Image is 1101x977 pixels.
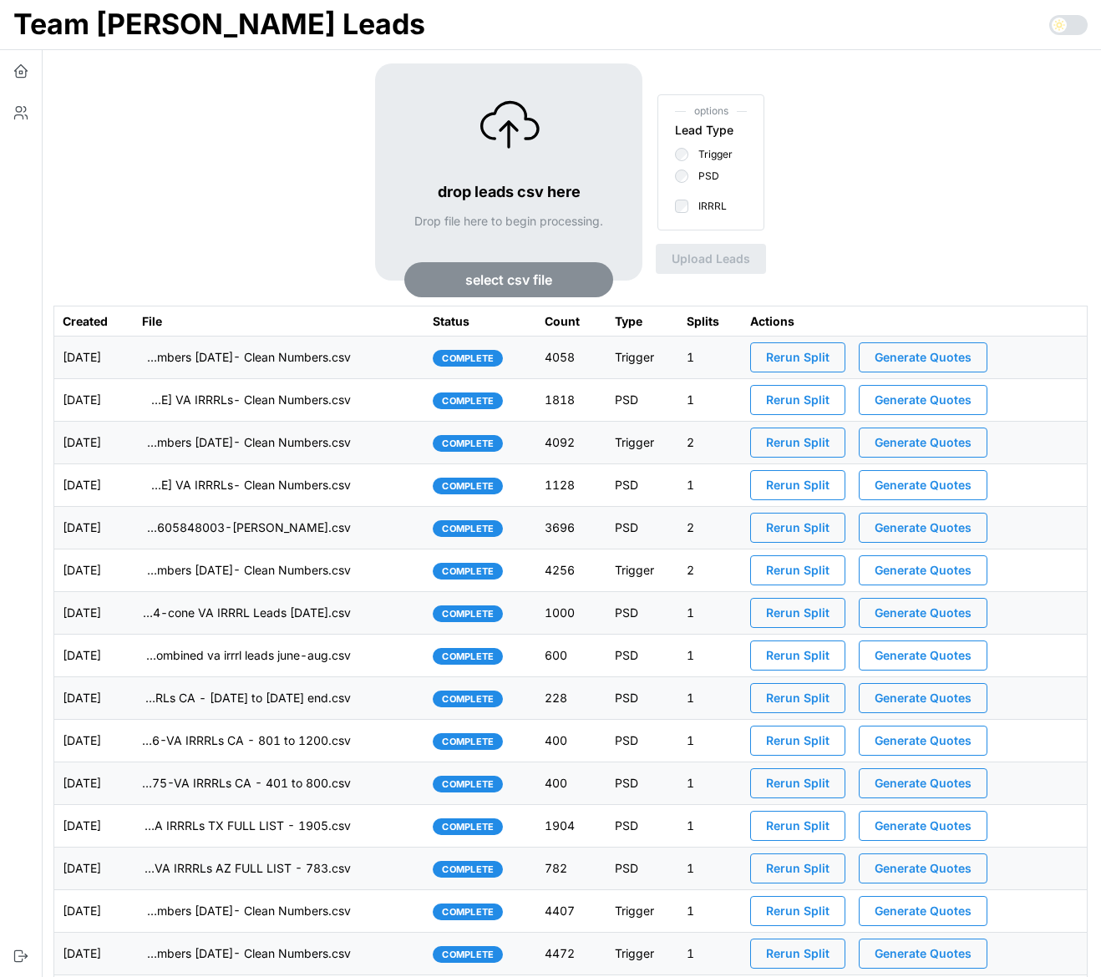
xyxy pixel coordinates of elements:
[536,805,606,848] td: 1904
[750,853,845,883] button: Rerun Split
[54,592,134,635] td: [DATE]
[678,762,742,805] td: 1
[536,507,606,549] td: 3696
[875,514,972,542] span: Generate Quotes
[536,762,606,805] td: 400
[875,428,972,457] span: Generate Quotes
[859,939,987,969] button: Generate Quotes
[859,811,987,841] button: Generate Quotes
[442,947,494,962] span: complete
[606,933,678,975] td: Trigger
[442,521,494,536] span: complete
[678,592,742,635] td: 1
[442,734,494,749] span: complete
[606,762,678,805] td: PSD
[606,848,678,890] td: PSD
[13,6,425,43] h1: Team [PERSON_NAME] Leads
[678,306,742,337] th: Splits
[404,262,613,297] button: select csv file
[766,641,830,670] span: Rerun Split
[142,605,351,621] p: imports/[PERSON_NAME]/1757558229284-cone VA IRRRL Leads [DATE].csv
[859,428,987,458] button: Generate Quotes
[750,640,845,671] button: Rerun Split
[54,720,134,762] td: [DATE]
[536,677,606,720] td: 228
[54,890,134,933] td: [DATE]
[536,464,606,507] td: 1128
[766,684,830,712] span: Rerun Split
[54,464,134,507] td: [DATE]
[678,635,742,677] td: 1
[875,343,972,372] span: Generate Quotes
[750,598,845,628] button: Rerun Split
[536,306,606,337] th: Count
[142,860,351,877] p: imports/[PERSON_NAME]/1757526795499-+VA IRRRLs AZ FULL LIST - 783.csv
[54,677,134,720] td: [DATE]
[606,306,678,337] th: Type
[606,720,678,762] td: PSD
[606,422,678,464] td: Trigger
[766,386,830,414] span: Rerun Split
[536,848,606,890] td: 782
[678,507,742,549] td: 2
[442,606,494,621] span: complete
[465,263,552,296] span: select csv file
[536,549,606,592] td: 4256
[859,385,987,415] button: Generate Quotes
[875,471,972,499] span: Generate Quotes
[766,726,830,755] span: Rerun Split
[606,464,678,507] td: PSD
[750,470,845,500] button: Rerun Split
[54,635,134,677] td: [DATE]
[875,812,972,840] span: Generate Quotes
[750,683,845,713] button: Rerun Split
[142,690,351,706] p: imports/[PERSON_NAME]/1757528542275-VA IRRRLs CA - [DATE] to [DATE] end.csv
[766,556,830,585] span: Rerun Split
[875,769,972,797] span: Generate Quotes
[606,379,678,422] td: PSD
[54,507,134,549] td: [DATE]
[678,677,742,720] td: 1
[859,726,987,756] button: Generate Quotes
[766,343,830,372] span: Rerun Split
[766,514,830,542] span: Rerun Split
[688,148,733,161] label: Trigger
[688,200,727,213] label: IRRRL
[442,436,494,451] span: complete
[54,848,134,890] td: [DATE]
[536,720,606,762] td: 400
[142,562,351,579] p: imports/[PERSON_NAME]/1757598799438-TU Master List With Numbers [DATE]- Clean Numbers.csv
[54,422,134,464] td: [DATE]
[142,477,351,494] p: imports/[PERSON_NAME]/1757611523957-[PERSON_NAME] VA IRRRLs- Clean Numbers.csv
[688,170,719,183] label: PSD
[54,805,134,848] td: [DATE]
[606,677,678,720] td: PSD
[766,854,830,883] span: Rerun Split
[875,556,972,585] span: Generate Quotes
[678,720,742,762] td: 1
[750,896,845,926] button: Rerun Split
[750,811,845,841] button: Rerun Split
[750,385,845,415] button: Rerun Split
[678,422,742,464] td: 2
[678,848,742,890] td: 1
[678,379,742,422] td: 1
[859,768,987,798] button: Generate Quotes
[766,428,830,457] span: Rerun Split
[875,684,972,712] span: Generate Quotes
[859,555,987,585] button: Generate Quotes
[536,890,606,933] td: 4407
[142,945,351,962] p: imports/[PERSON_NAME]/1757426525864-TU Master List With Numbers [DATE]- Clean Numbers.csv
[54,379,134,422] td: [DATE]
[606,890,678,933] td: Trigger
[134,306,424,337] th: File
[142,903,351,919] p: imports/[PERSON_NAME]/1757518530745-TU Master List With Numbers [DATE]- Clean Numbers.csv
[536,933,606,975] td: 4472
[442,351,494,366] span: complete
[859,470,987,500] button: Generate Quotes
[606,507,678,549] td: PSD
[536,422,606,464] td: 4092
[536,337,606,379] td: 4058
[750,726,845,756] button: Rerun Split
[859,683,987,713] button: Generate Quotes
